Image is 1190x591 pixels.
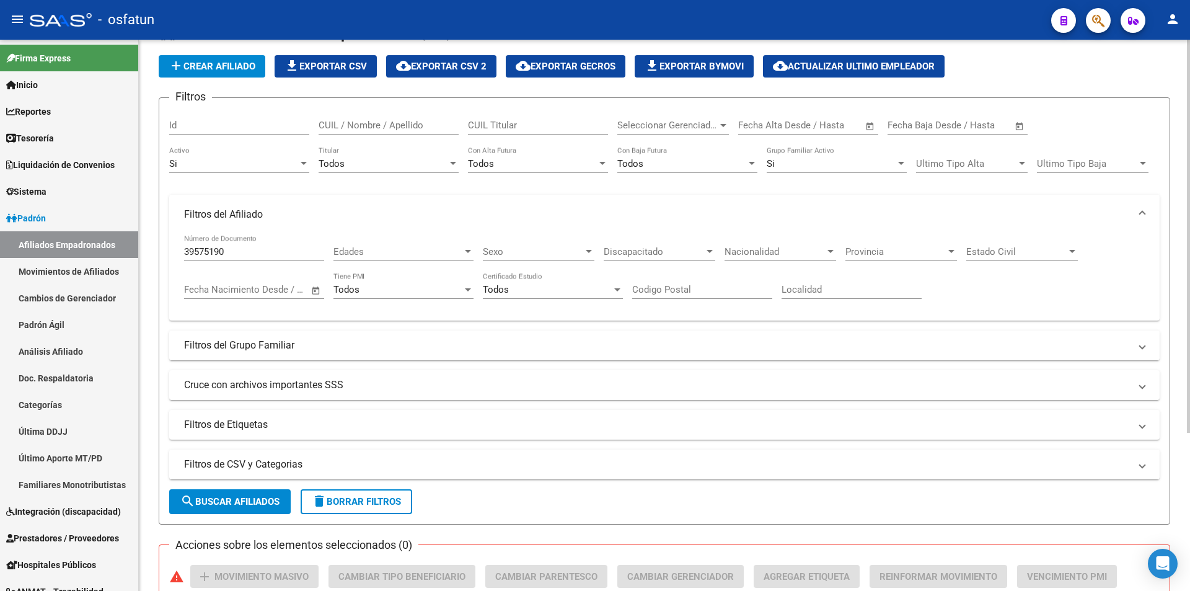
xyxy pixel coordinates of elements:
[319,158,345,169] span: Todos
[773,61,935,72] span: Actualizar ultimo Empleador
[879,571,997,582] span: Reinformar Movimiento
[6,51,71,65] span: Firma Express
[1017,565,1117,588] button: Vencimiento PMI
[396,61,487,72] span: Exportar CSV 2
[184,208,1130,221] mat-panel-title: Filtros del Afiliado
[184,418,1130,432] mat-panel-title: Filtros de Etiquetas
[169,58,183,73] mat-icon: add
[184,284,234,295] input: Fecha inicio
[386,55,496,78] button: Exportar CSV 2
[738,120,788,131] input: Fecha inicio
[6,158,115,172] span: Liquidación de Convenios
[870,565,1007,588] button: Reinformar Movimiento
[1013,119,1027,133] button: Open calendar
[197,569,212,584] mat-icon: add
[312,494,327,509] mat-icon: delete
[245,284,306,295] input: Fecha fin
[98,6,154,33] span: - osfatun
[483,284,509,295] span: Todos
[773,58,788,73] mat-icon: cloud_download
[516,58,531,73] mat-icon: cloud_download
[617,158,643,169] span: Todos
[6,131,54,145] span: Tesorería
[169,489,291,514] button: Buscar Afiliados
[10,12,25,27] mat-icon: menu
[725,246,825,257] span: Nacionalidad
[169,569,184,584] mat-icon: warning
[6,211,46,225] span: Padrón
[169,410,1160,440] mat-expansion-panel-header: Filtros de Etiquetas
[468,158,494,169] span: Todos
[169,158,177,169] span: Si
[184,378,1130,392] mat-panel-title: Cruce con archivos importantes SSS
[764,571,850,582] span: Agregar Etiqueta
[888,120,938,131] input: Fecha inicio
[949,120,1009,131] input: Fecha fin
[966,246,1067,257] span: Estado Civil
[617,565,744,588] button: Cambiar Gerenciador
[645,58,659,73] mat-icon: file_download
[169,195,1160,234] mat-expansion-panel-header: Filtros del Afiliado
[6,185,46,198] span: Sistema
[6,78,38,92] span: Inicio
[617,120,718,131] span: Seleccionar Gerenciador
[754,565,860,588] button: Agregar Etiqueta
[180,494,195,509] mat-icon: search
[333,284,359,295] span: Todos
[169,370,1160,400] mat-expansion-panel-header: Cruce con archivos importantes SSS
[396,58,411,73] mat-icon: cloud_download
[338,571,465,582] span: Cambiar Tipo Beneficiario
[159,55,265,78] button: Crear Afiliado
[645,61,744,72] span: Exportar Bymovi
[763,55,945,78] button: Actualizar ultimo Empleador
[483,246,583,257] span: Sexo
[506,55,625,78] button: Exportar GECROS
[275,55,377,78] button: Exportar CSV
[916,158,1016,169] span: Ultimo Tipo Alta
[6,558,96,572] span: Hospitales Públicos
[284,61,367,72] span: Exportar CSV
[635,55,754,78] button: Exportar Bymovi
[309,283,324,298] button: Open calendar
[284,58,299,73] mat-icon: file_download
[169,450,1160,479] mat-expansion-panel-header: Filtros de CSV y Categorias
[485,565,607,588] button: Cambiar Parentesco
[604,246,704,257] span: Discapacitado
[1148,549,1178,579] div: Open Intercom Messenger
[845,246,946,257] span: Provincia
[169,61,255,72] span: Crear Afiliado
[169,331,1160,360] mat-expansion-panel-header: Filtros del Grupo Familiar
[301,489,412,514] button: Borrar Filtros
[180,496,280,507] span: Buscar Afiliados
[627,571,734,582] span: Cambiar Gerenciador
[190,565,319,588] button: Movimiento Masivo
[184,458,1130,471] mat-panel-title: Filtros de CSV y Categorias
[6,531,119,545] span: Prestadores / Proveedores
[169,234,1160,321] div: Filtros del Afiliado
[312,496,401,507] span: Borrar Filtros
[169,88,212,105] h3: Filtros
[863,119,878,133] button: Open calendar
[6,505,121,518] span: Integración (discapacidad)
[516,61,615,72] span: Exportar GECROS
[328,565,475,588] button: Cambiar Tipo Beneficiario
[800,120,860,131] input: Fecha fin
[184,339,1130,352] mat-panel-title: Filtros del Grupo Familiar
[333,246,462,257] span: Edades
[214,571,309,582] span: Movimiento Masivo
[1027,571,1107,582] span: Vencimiento PMI
[1037,158,1137,169] span: Ultimo Tipo Baja
[495,571,597,582] span: Cambiar Parentesco
[169,536,418,554] h3: Acciones sobre los elementos seleccionados (0)
[767,158,775,169] span: Si
[1165,12,1180,27] mat-icon: person
[6,105,51,118] span: Reportes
